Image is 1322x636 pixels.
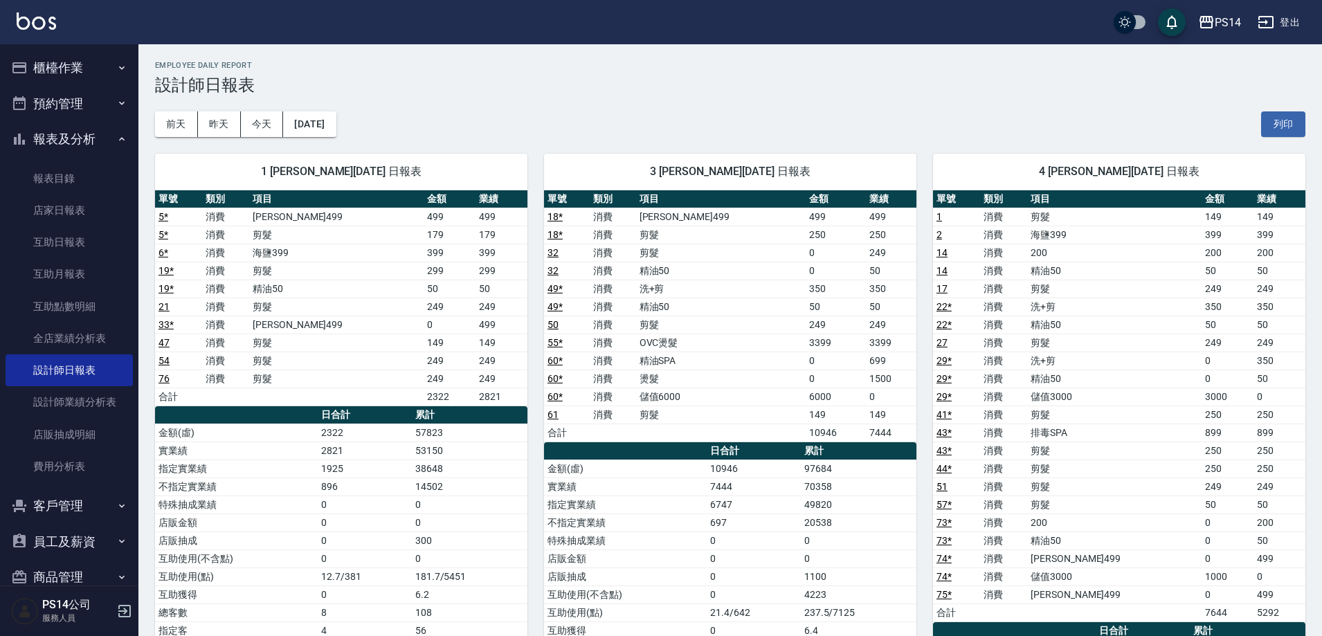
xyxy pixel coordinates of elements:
[590,244,635,262] td: 消費
[801,567,916,585] td: 1100
[412,442,527,460] td: 53150
[1202,280,1253,298] td: 249
[412,496,527,514] td: 0
[412,424,527,442] td: 57823
[590,334,635,352] td: 消費
[866,316,916,334] td: 249
[412,406,527,424] th: 累計
[806,280,866,298] td: 350
[806,370,866,388] td: 0
[933,190,980,208] th: 單號
[318,424,411,442] td: 2322
[424,388,476,406] td: 2322
[155,190,202,208] th: 單號
[1027,442,1202,460] td: 剪髮
[424,280,476,298] td: 50
[424,208,476,226] td: 499
[249,244,424,262] td: 海鹽399
[202,298,249,316] td: 消費
[707,531,800,549] td: 0
[1253,406,1305,424] td: 250
[806,406,866,424] td: 149
[1253,316,1305,334] td: 50
[590,370,635,388] td: 消費
[806,262,866,280] td: 0
[1202,208,1253,226] td: 149
[1202,478,1253,496] td: 249
[424,226,476,244] td: 179
[980,442,1027,460] td: 消費
[155,61,1305,70] h2: Employee Daily Report
[1027,226,1202,244] td: 海鹽399
[707,514,800,531] td: 697
[547,247,559,258] a: 32
[6,258,133,290] a: 互助月報表
[6,121,133,157] button: 報表及分析
[424,316,476,334] td: 0
[249,208,424,226] td: [PERSON_NAME]499
[202,370,249,388] td: 消費
[980,244,1027,262] td: 消費
[476,316,527,334] td: 499
[249,316,424,334] td: [PERSON_NAME]499
[159,337,170,348] a: 47
[636,352,806,370] td: 精油SPA
[1027,262,1202,280] td: 精油50
[202,226,249,244] td: 消費
[1027,549,1202,567] td: [PERSON_NAME]499
[202,262,249,280] td: 消費
[155,190,527,406] table: a dense table
[476,262,527,280] td: 299
[980,531,1027,549] td: 消費
[1193,8,1247,37] button: PS14
[806,316,866,334] td: 249
[6,194,133,226] a: 店家日報表
[1027,316,1202,334] td: 精油50
[318,496,411,514] td: 0
[476,280,527,298] td: 50
[318,406,411,424] th: 日合計
[806,424,866,442] td: 10946
[866,262,916,280] td: 50
[249,190,424,208] th: 項目
[1202,424,1253,442] td: 899
[980,298,1027,316] td: 消費
[980,226,1027,244] td: 消費
[155,75,1305,95] h3: 設計師日報表
[636,226,806,244] td: 剪髮
[1202,316,1253,334] td: 50
[1202,567,1253,585] td: 1000
[806,190,866,208] th: 金額
[806,208,866,226] td: 499
[801,478,916,496] td: 70358
[249,298,424,316] td: 剪髮
[801,460,916,478] td: 97684
[806,334,866,352] td: 3399
[6,86,133,122] button: 預約管理
[155,567,318,585] td: 互助使用(點)
[6,322,133,354] a: 全店業績分析表
[707,460,800,478] td: 10946
[476,208,527,226] td: 499
[318,567,411,585] td: 12.7/381
[1202,514,1253,531] td: 0
[1027,567,1202,585] td: 儲值3000
[866,208,916,226] td: 499
[636,370,806,388] td: 燙髮
[1253,280,1305,298] td: 249
[249,352,424,370] td: 剪髮
[806,352,866,370] td: 0
[636,280,806,298] td: 洗+剪
[6,354,133,386] a: 設計師日報表
[11,597,39,625] img: Person
[318,460,411,478] td: 1925
[544,567,707,585] td: 店販抽成
[155,549,318,567] td: 互助使用(不含點)
[707,442,800,460] th: 日合計
[590,352,635,370] td: 消費
[6,163,133,194] a: 報表目錄
[241,111,284,137] button: 今天
[1253,190,1305,208] th: 業績
[980,280,1027,298] td: 消費
[544,531,707,549] td: 特殊抽成業績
